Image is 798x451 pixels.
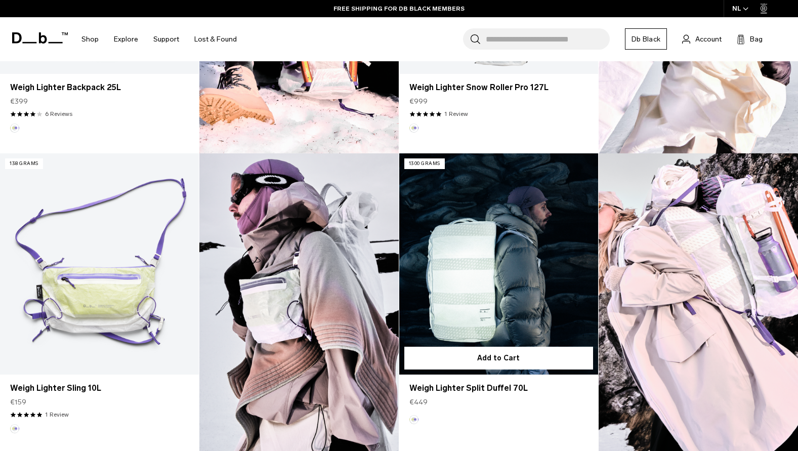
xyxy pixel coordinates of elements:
[404,158,445,169] p: 1300 grams
[409,415,418,424] button: Aurora
[10,124,19,133] button: Aurora
[81,21,99,57] a: Shop
[45,410,69,419] a: 1 reviews
[74,17,244,61] nav: Main Navigation
[737,33,763,45] button: Bag
[409,397,428,407] span: €449
[404,347,593,370] button: Add to Cart
[194,21,237,57] a: Lost & Found
[10,397,26,407] span: €159
[10,96,28,107] span: €399
[695,34,722,45] span: Account
[10,81,189,94] a: Weigh Lighter Backpack 25L
[10,424,19,433] button: Aurora
[409,96,428,107] span: €999
[333,4,465,13] a: FREE SHIPPING FOR DB BLACK MEMBERS
[750,34,763,45] span: Bag
[45,109,72,118] a: 6 reviews
[153,21,179,57] a: Support
[114,21,138,57] a: Explore
[409,124,418,133] button: Aurora
[625,28,667,50] a: Db Black
[682,33,722,45] a: Account
[5,158,43,169] p: 138 grams
[409,81,588,94] a: Weigh Lighter Snow Roller Pro 127L
[444,109,468,118] a: 1 reviews
[409,382,588,394] a: Weigh Lighter Split Duffel 70L
[10,382,189,394] a: Weigh Lighter Sling 10L
[399,153,598,375] a: Weigh Lighter Split Duffel 70L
